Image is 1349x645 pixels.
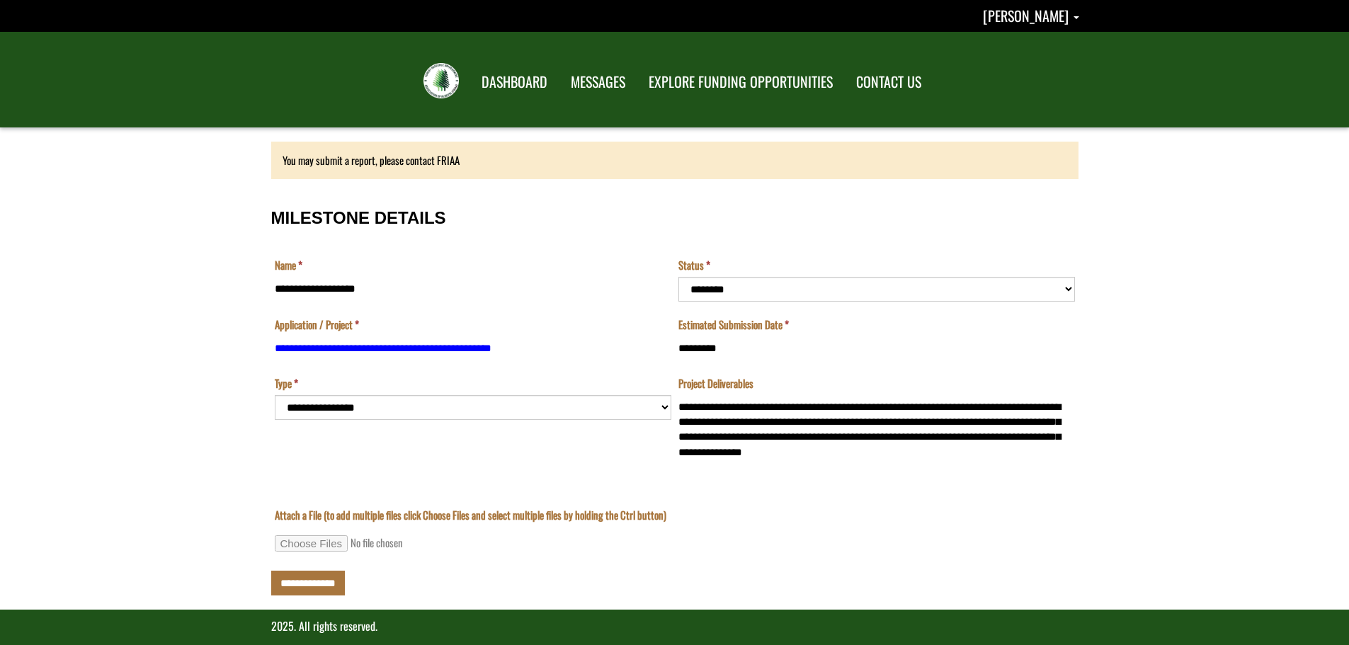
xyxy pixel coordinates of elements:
label: Estimated Submission Date [678,317,789,332]
a: Matthew Pyper [983,5,1079,26]
input: Attach a File (to add multiple files click Choose Files and select multiple files by holding the ... [275,535,467,552]
a: MESSAGES [560,64,636,100]
div: You may submit a report, please contact FRIAA [271,142,1078,179]
a: CONTACT US [846,64,932,100]
input: Application / Project is a required field. [275,336,671,360]
span: . All rights reserved. [294,617,377,634]
div: Milestone Details [271,194,1078,595]
a: DASHBOARD [471,64,558,100]
label: Type [275,376,298,391]
p: 2025 [271,618,1078,634]
h3: MILESTONE DETAILS [271,209,1078,227]
label: Attach a File (to add multiple files click Choose Files and select multiple files by holding the ... [275,508,666,523]
label: Status [678,258,710,273]
nav: Main Navigation [469,60,932,100]
label: Name [275,258,302,273]
fieldset: MILESTONE DETAILS [271,194,1078,479]
img: FRIAA Submissions Portal [423,63,459,98]
input: Name [275,277,671,302]
label: Project Deliverables [678,376,753,391]
label: Application / Project [275,317,359,332]
span: [PERSON_NAME] [983,5,1069,26]
textarea: Project Deliverables [678,395,1075,464]
a: EXPLORE FUNDING OPPORTUNITIES [638,64,843,100]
